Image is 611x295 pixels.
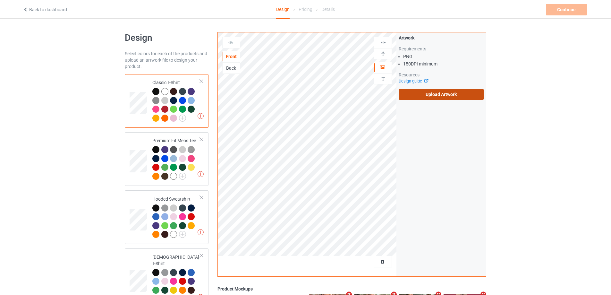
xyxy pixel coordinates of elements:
[125,32,208,44] h1: Design
[399,35,484,41] div: Artwork
[399,89,484,100] label: Upload Artwork
[198,113,204,119] img: exclamation icon
[198,229,204,235] img: exclamation icon
[380,39,386,46] img: svg%3E%0A
[152,97,159,104] img: heather_texture.png
[198,171,204,177] img: exclamation icon
[217,286,486,292] div: Product Mockups
[179,231,186,238] img: svg+xml;base64,PD94bWwgdmVyc2lvbj0iMS4wIiBlbmNvZGluZz0iVVRGLTgiPz4KPHN2ZyB3aWR0aD0iMjJweCIgaGVpZ2...
[399,46,484,52] div: Requirements
[125,132,208,186] div: Premium Fit Mens Tee
[125,74,208,128] div: Classic T-Shirt
[152,79,200,121] div: Classic T-Shirt
[299,0,312,18] div: Pricing
[152,137,200,179] div: Premium Fit Mens Tee
[403,61,484,67] li: 150 DPI minimum
[188,146,195,153] img: heather_texture.png
[399,79,428,83] a: Design guide
[380,51,386,57] img: svg%3E%0A
[152,196,200,238] div: Hooded Sweatshirt
[223,65,240,71] div: Back
[380,76,386,82] img: svg%3E%0A
[23,7,67,12] a: Back to dashboard
[399,72,484,78] div: Resources
[125,190,208,244] div: Hooded Sweatshirt
[179,115,186,122] img: svg+xml;base64,PD94bWwgdmVyc2lvbj0iMS4wIiBlbmNvZGluZz0iVVRGLTgiPz4KPHN2ZyB3aWR0aD0iMjJweCIgaGVpZ2...
[179,173,186,180] img: svg+xml;base64,PD94bWwgdmVyc2lvbj0iMS4wIiBlbmNvZGluZz0iVVRGLTgiPz4KPHN2ZyB3aWR0aD0iMjJweCIgaGVpZ2...
[321,0,335,18] div: Details
[403,53,484,60] li: PNG
[125,50,208,70] div: Select colors for each of the products and upload an artwork file to design your product.
[276,0,290,19] div: Design
[223,53,240,60] div: Front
